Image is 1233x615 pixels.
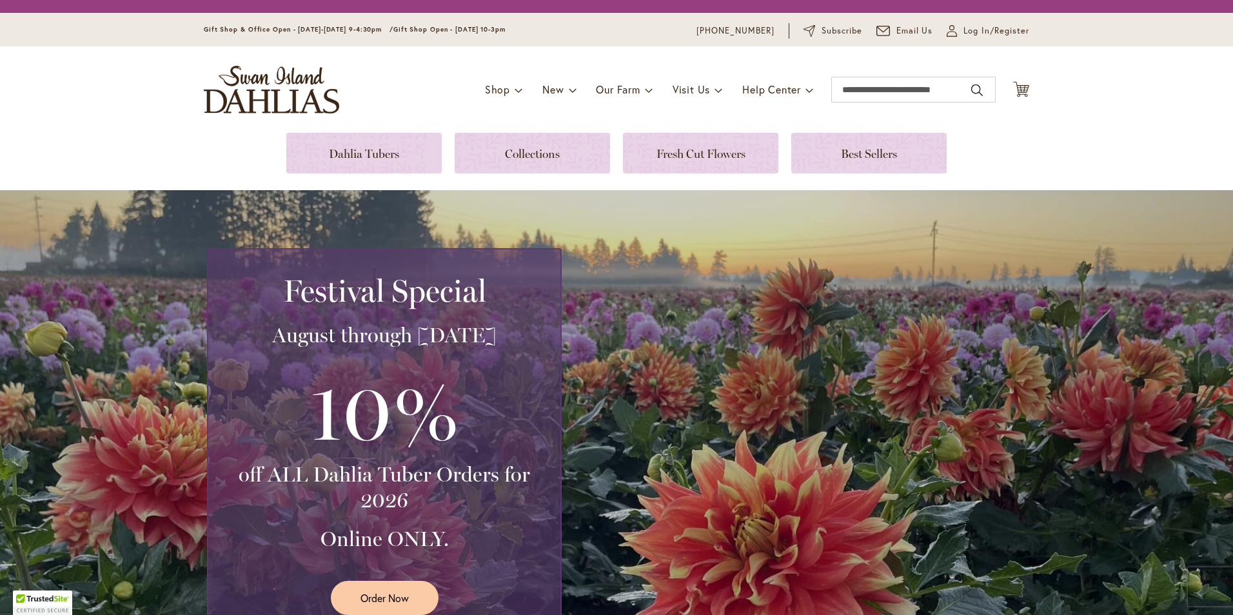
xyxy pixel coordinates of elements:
h3: off ALL Dahlia Tuber Orders for 2026 [224,462,545,513]
span: Subscribe [822,24,862,37]
span: New [542,83,564,96]
button: Search [971,80,983,101]
h3: Online ONLY. [224,526,545,552]
h3: 10% [224,361,545,462]
div: TrustedSite Certified [13,591,72,615]
span: Order Now [360,591,409,605]
span: Log In/Register [963,24,1029,37]
span: Email Us [896,24,933,37]
span: Shop [485,83,510,96]
a: Log In/Register [947,24,1029,37]
span: Our Farm [596,83,640,96]
a: store logo [204,66,339,113]
a: Email Us [876,24,933,37]
h2: Festival Special [224,273,545,309]
span: Visit Us [673,83,710,96]
span: Gift Shop Open - [DATE] 10-3pm [393,25,506,34]
a: [PHONE_NUMBER] [696,24,774,37]
h3: August through [DATE] [224,322,545,348]
a: Subscribe [804,24,862,37]
span: Help Center [742,83,801,96]
a: Order Now [331,581,439,615]
span: Gift Shop & Office Open - [DATE]-[DATE] 9-4:30pm / [204,25,393,34]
